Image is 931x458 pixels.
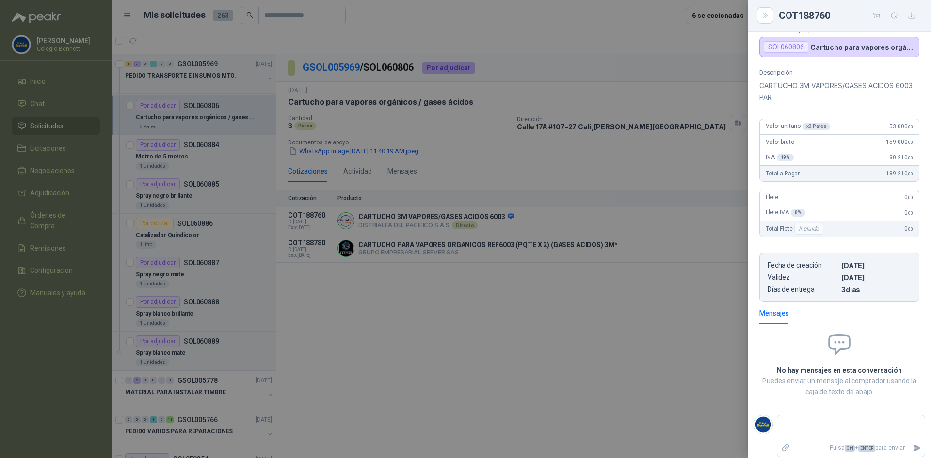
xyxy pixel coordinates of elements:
[768,273,837,282] p: Validez
[766,223,825,235] span: Total Flete
[889,123,913,130] span: 53.000
[904,194,913,201] span: 0
[759,69,919,76] p: Descripción
[909,440,925,457] button: Enviar
[759,10,771,21] button: Close
[791,209,805,217] div: 0 %
[803,123,830,130] div: x 3 Pares
[794,440,909,457] p: Pulsa + para enviar
[766,209,805,217] span: Flete IVA
[766,139,794,145] span: Valor bruto
[759,376,919,397] p: Puedes enviar un mensaje al comprador usando la caja de texto de abajo.
[759,365,919,376] h2: No hay mensajes en esta conversación
[889,154,913,161] span: 30.210
[766,170,800,177] span: Total a Pagar
[768,285,837,294] p: Días de entrega
[841,273,911,282] p: [DATE]
[766,194,778,201] span: Flete
[759,308,789,318] div: Mensajes
[907,171,913,176] span: ,00
[841,261,911,269] p: [DATE]
[754,415,772,434] img: Company Logo
[907,155,913,160] span: ,00
[759,80,919,103] p: CARTUCHO 3M VAPORES/GASES ACIDOS 6003 PAR
[904,225,913,232] span: 0
[779,8,919,23] div: COT188760
[768,261,837,269] p: Fecha de creación
[907,210,913,216] span: ,00
[886,170,913,177] span: 189.210
[904,209,913,216] span: 0
[841,285,911,294] p: 3 dias
[794,223,823,235] div: Incluido
[845,445,855,452] span: Ctrl
[777,154,794,161] div: 19 %
[907,195,913,200] span: ,00
[766,123,830,130] span: Valor unitario
[886,139,913,145] span: 159.000
[858,445,875,452] span: ENTER
[810,43,915,51] p: Cartucho para vapores orgánicos / gases ácidos
[907,140,913,145] span: ,00
[777,440,794,457] label: Adjuntar archivos
[907,226,913,232] span: ,00
[907,124,913,129] span: ,00
[764,41,808,53] div: SOL060806
[766,154,794,161] span: IVA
